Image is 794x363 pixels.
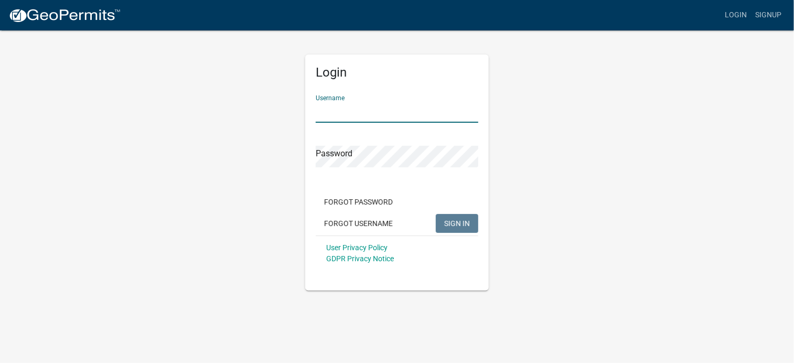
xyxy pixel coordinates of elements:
button: SIGN IN [436,214,478,233]
a: User Privacy Policy [326,243,388,252]
button: Forgot Username [316,214,401,233]
a: GDPR Privacy Notice [326,254,394,263]
button: Forgot Password [316,193,401,211]
span: SIGN IN [444,219,470,227]
h5: Login [316,65,478,80]
a: Login [721,5,751,25]
a: Signup [751,5,786,25]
